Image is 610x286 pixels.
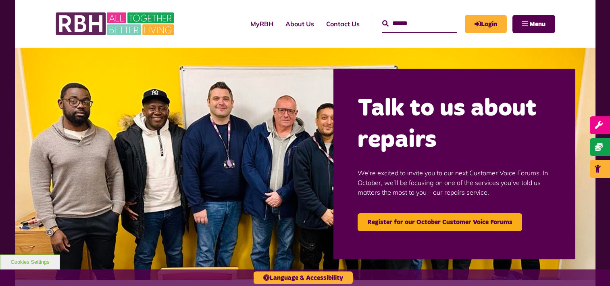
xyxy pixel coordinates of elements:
button: Navigation [512,15,555,33]
iframe: Netcall Web Assistant for live chat [574,250,610,286]
h2: Talk to us about repairs [358,93,551,156]
img: Group photo of customers and colleagues at the Lighthouse Project [15,48,595,280]
a: Register for our October Customer Voice Forums [358,213,522,231]
button: Language & Accessibility [254,271,353,284]
p: We’re excited to invite you to our next Customer Voice Forums. In October, we’ll be focusing on o... [358,156,551,209]
a: MyRBH [244,13,279,35]
a: MyRBH [465,15,507,33]
span: Menu [529,21,545,27]
img: RBH [55,8,176,40]
a: About Us [279,13,320,35]
a: Contact Us [320,13,366,35]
